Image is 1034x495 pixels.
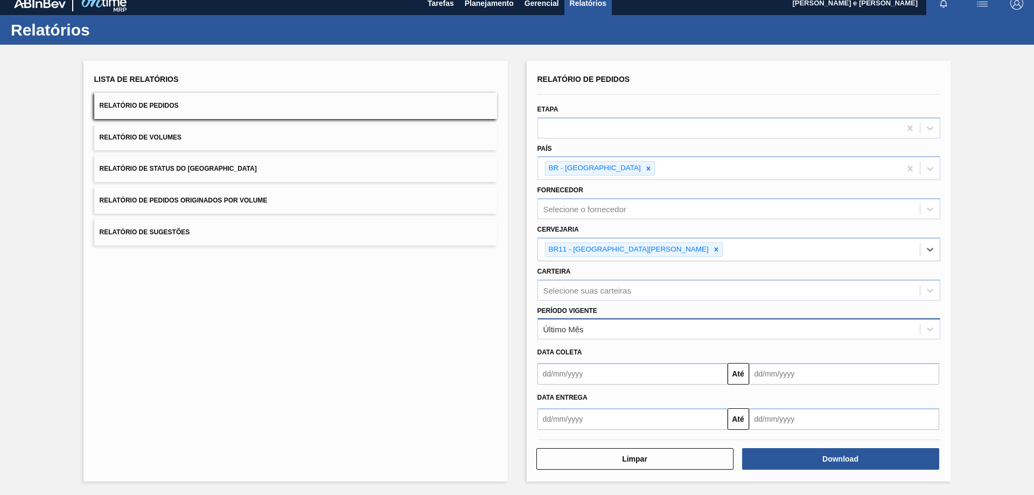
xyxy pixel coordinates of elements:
[546,243,710,256] div: BR11 - [GEOGRAPHIC_DATA][PERSON_NAME]
[749,408,939,430] input: dd/mm/yyyy
[749,363,939,385] input: dd/mm/yyyy
[94,124,497,151] button: Relatório de Volumes
[537,348,582,356] span: Data coleta
[537,186,583,194] label: Fornecedor
[543,325,584,334] div: Último Mês
[537,394,588,401] span: Data Entrega
[537,145,552,152] label: País
[546,162,642,175] div: BR - [GEOGRAPHIC_DATA]
[537,268,571,275] label: Carteira
[100,134,181,141] span: Relatório de Volumes
[537,307,597,315] label: Período Vigente
[94,156,497,182] button: Relatório de Status do [GEOGRAPHIC_DATA]
[536,448,733,470] button: Limpar
[100,197,268,204] span: Relatório de Pedidos Originados por Volume
[728,363,749,385] button: Até
[537,226,579,233] label: Cervejaria
[100,228,190,236] span: Relatório de Sugestões
[543,285,631,295] div: Selecione suas carteiras
[94,219,497,246] button: Relatório de Sugestões
[100,165,257,172] span: Relatório de Status do [GEOGRAPHIC_DATA]
[537,363,728,385] input: dd/mm/yyyy
[537,106,558,113] label: Etapa
[742,448,939,470] button: Download
[537,408,728,430] input: dd/mm/yyyy
[100,102,179,109] span: Relatório de Pedidos
[94,187,497,214] button: Relatório de Pedidos Originados por Volume
[537,75,630,83] span: Relatório de Pedidos
[728,408,749,430] button: Até
[11,24,202,36] h1: Relatórios
[94,75,179,83] span: Lista de Relatórios
[543,205,626,214] div: Selecione o fornecedor
[94,93,497,119] button: Relatório de Pedidos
